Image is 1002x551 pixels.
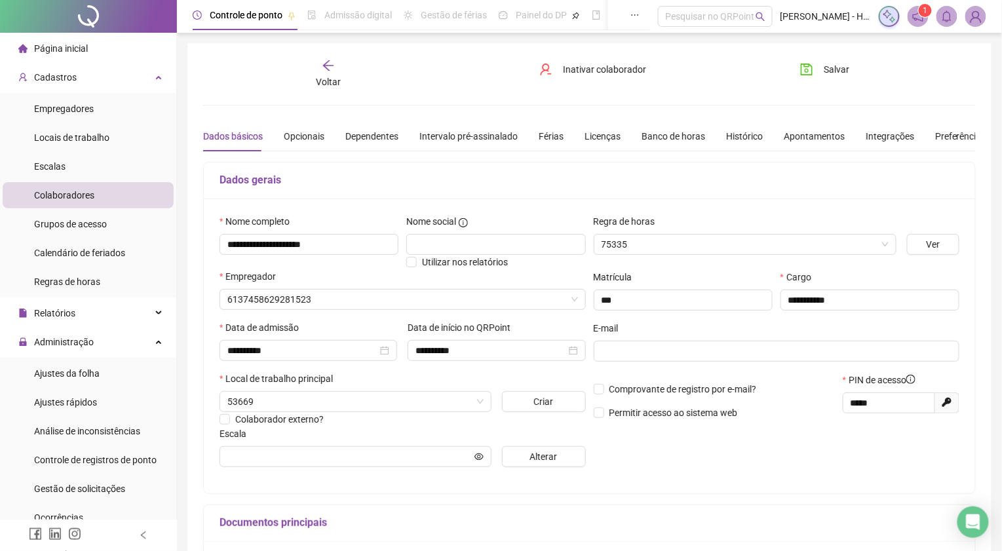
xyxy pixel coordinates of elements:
div: Férias [539,129,564,143]
span: Permitir acesso ao sistema web [609,408,738,418]
div: Histórico [726,129,763,143]
span: Ajustes rápidos [34,397,97,408]
label: Cargo [780,270,820,284]
span: instagram [68,527,81,541]
label: Data de início no QRPoint [408,320,519,335]
span: lock [18,337,28,347]
label: Data de admissão [220,320,307,335]
img: 75284 [966,7,986,26]
button: Alterar [502,446,586,467]
div: Licenças [585,129,621,143]
span: Painel do DP [516,10,567,20]
span: Regras de horas [34,276,100,287]
label: E-mail [594,321,627,335]
span: 1 [923,6,928,15]
span: Empregadores [34,104,94,114]
span: 6137458629281523 [227,290,578,309]
span: Análise de inconsistências [34,426,140,436]
div: Apontamentos [784,129,845,143]
span: linkedin [48,527,62,541]
div: Dependentes [345,129,398,143]
button: Criar [502,391,586,412]
div: Open Intercom Messenger [957,506,989,538]
span: notification [912,10,924,22]
span: Utilizar nos relatórios [422,257,508,267]
span: pushpin [288,12,296,20]
span: Ajustes da folha [34,368,100,379]
span: Gestão de solicitações [34,484,125,494]
label: Local de trabalho principal [220,371,341,386]
span: Ver [927,237,940,252]
span: Gestão de férias [421,10,487,20]
button: Inativar colaborador [530,59,656,80]
span: info-circle [906,375,915,384]
span: Cadastros [34,72,77,83]
label: Matrícula [594,270,641,284]
div: Opcionais [284,129,324,143]
span: 75335 [602,235,889,254]
span: arrow-left [322,59,335,72]
span: Alterar [530,449,558,464]
span: clock-circle [193,10,202,20]
div: Banco de horas [642,129,705,143]
h5: Dados gerais [220,172,959,188]
span: bell [941,10,953,22]
label: Nome completo [220,214,298,229]
span: file-done [307,10,317,20]
label: Escala [220,427,255,441]
span: facebook [29,527,42,541]
span: Salvar [824,62,849,77]
sup: 1 [919,4,932,17]
span: user-delete [539,63,552,76]
span: PIN de acesso [849,373,915,387]
span: sun [404,10,413,20]
span: Página inicial [34,43,88,54]
span: Comprovante de registro por e-mail? [609,384,757,394]
h5: Documentos principais [220,515,959,531]
span: search [756,12,765,22]
span: ellipsis [630,10,640,20]
span: book [592,10,601,20]
span: left [139,531,148,540]
span: save [800,63,813,76]
div: Intervalo pré-assinalado [419,129,518,143]
div: Dados básicos [203,129,263,143]
div: Integrações [866,129,914,143]
span: Administração [34,337,94,347]
span: [PERSON_NAME] - HOTEL VERDE MAR [780,9,871,24]
span: home [18,44,28,53]
span: Nome social [406,214,456,229]
span: Controle de ponto [210,10,282,20]
span: Colaborador externo? [235,414,324,425]
button: Ver [907,234,959,255]
span: Admissão digital [324,10,392,20]
span: Inativar colaborador [563,62,646,77]
span: Relatórios [34,308,75,318]
span: info-circle [459,218,468,227]
span: dashboard [499,10,508,20]
span: Ocorrências [34,512,83,523]
span: user-add [18,73,28,82]
span: file [18,309,28,318]
div: Preferências [935,129,986,143]
span: Controle de registros de ponto [34,455,157,465]
span: Colaboradores [34,190,94,200]
span: eye [474,452,484,461]
span: Escalas [34,161,66,172]
img: sparkle-icon.fc2bf0ac1784a2077858766a79e2daf3.svg [882,9,896,24]
span: Locais de trabalho [34,132,109,143]
span: Criar [534,394,554,409]
label: Regra de horas [594,214,664,229]
span: Grupos de acesso [34,219,107,229]
span: pushpin [572,12,580,20]
span: Voltar [316,77,341,87]
span: Calendário de feriados [34,248,125,258]
button: Salvar [790,59,859,80]
label: Empregador [220,269,284,284]
span: 53669 [227,392,484,411]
